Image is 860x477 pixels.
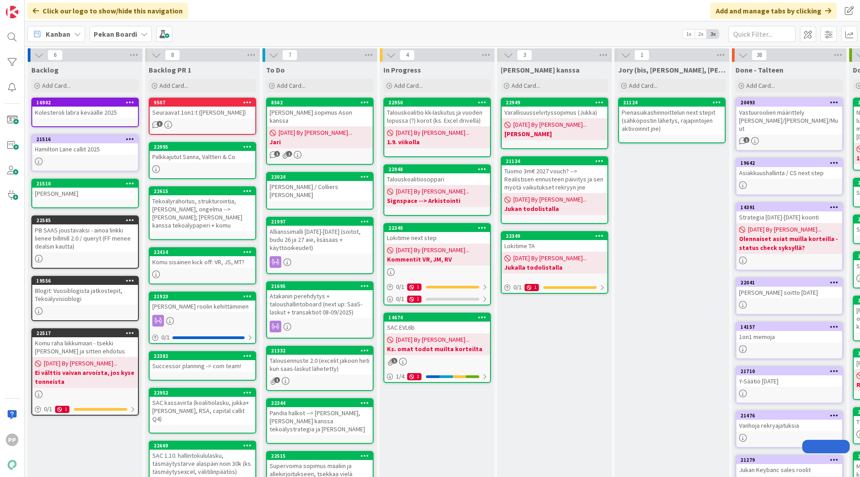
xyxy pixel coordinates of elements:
div: 22585 [32,216,138,224]
span: [DATE] By [PERSON_NAME]... [396,335,469,344]
span: Kanban [46,29,70,39]
div: 22517 [32,329,138,337]
div: 21997 [271,219,373,225]
span: 38 [752,50,767,60]
img: Visit kanbanzone.com [6,6,18,18]
div: 22041 [740,279,842,286]
div: [PERSON_NAME] roolin kehittäminen [150,301,255,312]
div: Palkkajutut Sanna, Valtteri & Co [150,151,255,163]
span: Add Card... [746,82,775,90]
div: Y-Säätiö [DATE] [736,375,842,387]
span: [DATE] By [PERSON_NAME]... [396,128,469,138]
div: 20493 [740,99,842,106]
a: 21997Allianssimalli [DATE]-[DATE] (soitot, budu 26 ja 27 aie, lisäsaas + käyttöoikeudet) [266,217,374,274]
div: 21510[PERSON_NAME] [32,180,138,199]
a: 14674SAC EVL6b[DATE] By [PERSON_NAME]...Ks. omat todot muilta korteilta1/42 [383,313,491,383]
span: 0 / 1 [44,404,52,414]
div: 21997 [267,218,373,226]
a: 16902Kolesteroli labra keväälle 2025 [31,98,139,127]
a: 22382Successor planning -> com team! [149,351,256,381]
div: 21476 [736,412,842,420]
span: 7 [282,50,297,60]
div: 21279 [740,457,842,463]
div: 22948Talouskoalitiosoppari [384,165,490,185]
div: 21997Allianssimalli [DATE]-[DATE] (soitot, budu 26 ja 27 aie, lisäsaas + käyttöoikeudet) [267,218,373,254]
a: 14391Strategia [DATE]-[DATE] koonti[DATE] By [PERSON_NAME]...Olennaiset asiat muilla korteilla - ... [735,202,843,271]
div: PP [6,434,18,446]
div: 21476 [740,413,842,419]
a: 8562[PERSON_NAME] sopimus Ason kanssa[DATE] By [PERSON_NAME]...Jari [266,98,374,165]
div: 22949Varallisuusselvityssopimus (Jukka) [502,99,607,118]
a: 22615Tekoälyrahoitus, strukturointia, [PERSON_NAME], ongelma --> [PERSON_NAME]; [PERSON_NAME] kan... [149,186,256,240]
span: 0 / 1 [396,282,404,292]
span: 1x [683,30,695,39]
span: 6 [47,50,63,60]
a: 22349Lokitime TA[DATE] By [PERSON_NAME]...Jukalla todolistalla0/11 [501,231,608,294]
span: Add Card... [629,82,658,90]
div: 21516 [36,136,138,142]
span: Add Card... [394,82,423,90]
b: Pekan Boardi [94,30,137,39]
div: Vastuuroolien määrittely [PERSON_NAME]/[PERSON_NAME]/Muut [736,107,842,134]
span: 1 / 4 [396,372,404,381]
span: Add Card... [159,82,188,90]
div: 22414Komu sisäinen kick off: VR, JS, MT? [150,248,255,268]
div: 2 [407,373,421,380]
div: 22515 [267,452,373,460]
div: 1on1 memoja [736,331,842,343]
div: 22348 [384,224,490,232]
div: 22515 [271,453,373,459]
div: 22995Palkkajutut Sanna, Valtteri & Co [150,143,255,163]
span: [DATE] By [PERSON_NAME]... [44,359,117,368]
div: Talouskoalitio kk-laskutus ja vuoden lopussa (?) korot (ks. Excel drivellä) [384,107,490,126]
input: Quick Filter... [728,26,795,42]
div: 20493Vastuuroolien määrittely [PERSON_NAME]/[PERSON_NAME]/Muut [736,99,842,134]
b: Jari [270,138,370,146]
div: 23024 [267,173,373,181]
span: [DATE] By [PERSON_NAME]... [396,245,469,255]
div: 22041[PERSON_NAME] soitto [DATE] [736,279,842,298]
div: 21923 [154,293,255,300]
div: 9507Seuraavat 1on1:t ([PERSON_NAME]) [150,99,255,118]
b: Ks. omat todot muilta korteilta [387,344,487,353]
div: 22414 [154,249,255,255]
div: 22615Tekoälyrahoitus, strukturointia, [PERSON_NAME], ongelma --> [PERSON_NAME]; [PERSON_NAME] kan... [150,187,255,231]
div: Atakanin perehdytys + taloushallintoboard (next up: SaaS-laskut + transaktiot 08-09/2025) [267,290,373,318]
div: 19642 [736,159,842,167]
span: [DATE] By [PERSON_NAME]... [748,225,821,234]
span: 1 [274,377,280,383]
div: 14391 [736,203,842,211]
div: Jukan Keybanc sales roolit [736,464,842,476]
div: 22948 [388,166,490,172]
div: 22615 [154,188,255,194]
div: 22348Lokitime next step [384,224,490,244]
div: 22382 [154,353,255,359]
div: 8562 [271,99,373,106]
span: 3x [707,30,719,39]
div: 1 [55,406,69,413]
a: 21332Talousennuste 2.0 (excelit jakoon heti kun saas-laskut lähetetty) [266,346,374,391]
div: 141571on1 memoja [736,323,842,343]
div: 22950 [388,99,490,106]
div: 21510 [32,180,138,188]
a: 21134Tuomo 3m€ 2027 vouch? --> Realistisen ennusteen päivitys ja sen myötä vaikutukset rekryyn jn... [501,156,608,224]
div: 21710 [740,368,842,374]
div: 22995 [154,144,255,150]
div: 16902 [36,99,138,106]
div: Talousennuste 2.0 (excelit jakoon heti kun saas-laskut lähetetty) [267,355,373,374]
a: 22950Talouskoalitio kk-laskutus ja vuoden lopussa (?) korot (ks. Excel drivellä)[DATE] By [PERSON... [383,98,491,157]
div: 22349 [506,233,607,239]
a: 22041[PERSON_NAME] soitto [DATE] [735,278,843,315]
a: 20493Vastuuroolien määrittely [PERSON_NAME]/[PERSON_NAME]/Muut [735,98,843,151]
span: [DATE] By [PERSON_NAME]... [279,128,352,138]
div: 14157 [740,324,842,330]
a: 23024[PERSON_NAME] / Colliers [PERSON_NAME] [266,172,374,210]
div: Talouskoalitiosoppari [384,173,490,185]
div: Vanhoja rekryajatuksia [736,420,842,431]
div: SAC kassavirta (koalitiolasku, jukka+[PERSON_NAME], RSA, capital callit Q4) [150,397,255,425]
div: 21476Vanhoja rekryajatuksia [736,412,842,431]
b: Jukalla todolistalla [504,263,605,272]
div: 22669 [150,442,255,450]
div: 22349Lokitime TA [502,232,607,252]
div: [PERSON_NAME] soitto [DATE] [736,287,842,298]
